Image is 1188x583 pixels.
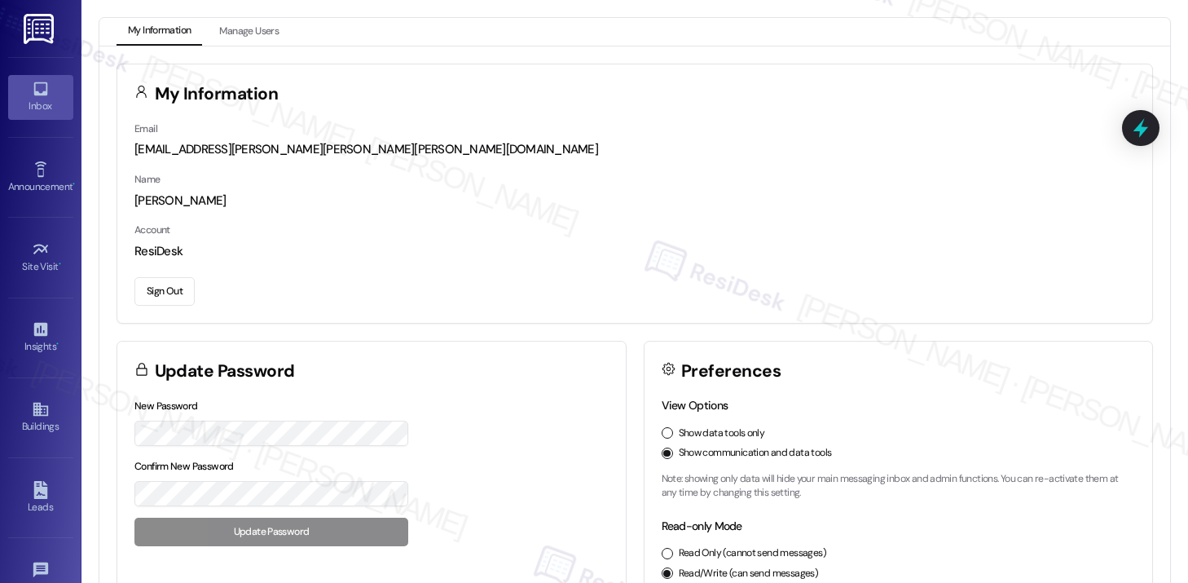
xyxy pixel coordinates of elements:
[8,316,73,360] a: Insights •
[662,398,728,413] label: View Options
[155,86,279,103] h3: My Information
[8,75,73,119] a: Inbox
[681,363,781,380] h3: Preferences
[117,18,202,46] button: My Information
[134,243,1135,260] div: ResiDesk
[134,223,170,236] label: Account
[134,277,195,306] button: Sign Out
[134,192,1135,210] div: [PERSON_NAME]
[679,446,832,461] label: Show communication and data tools
[73,179,75,190] span: •
[679,546,826,561] label: Read Only (cannot send messages)
[8,476,73,520] a: Leads
[56,338,59,350] span: •
[8,395,73,439] a: Buildings
[155,363,295,380] h3: Update Password
[208,18,290,46] button: Manage Users
[662,519,742,533] label: Read-only Mode
[59,258,61,270] span: •
[134,173,161,186] label: Name
[24,14,57,44] img: ResiDesk Logo
[134,122,157,135] label: Email
[662,472,1136,501] p: Note: showing only data will hide your main messaging inbox and admin functions. You can re-activ...
[679,426,765,441] label: Show data tools only
[679,567,819,581] label: Read/Write (can send messages)
[134,400,198,413] label: New Password
[134,460,234,473] label: Confirm New Password
[134,141,1135,158] div: [EMAIL_ADDRESS][PERSON_NAME][PERSON_NAME][PERSON_NAME][DOMAIN_NAME]
[8,236,73,280] a: Site Visit •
